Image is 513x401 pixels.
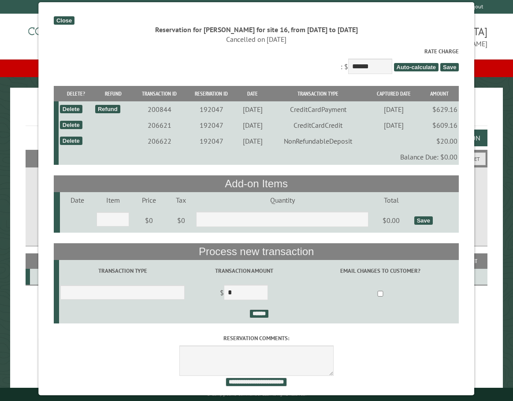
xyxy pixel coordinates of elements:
td: 206621 [133,117,186,133]
th: Site [30,253,59,269]
h2: Filters [26,150,487,167]
td: [DATE] [368,101,420,117]
small: © Campground Commander LLC. All rights reserved. [207,391,306,397]
th: Delete? [59,86,94,101]
label: Transaction Amount [188,267,301,275]
td: Quantity [195,192,370,208]
th: Transaction ID [133,86,186,101]
td: 192047 [186,101,237,117]
label: Reservation comments: [54,334,459,342]
th: Add-on Items [54,175,459,192]
div: Refund [95,105,120,113]
td: $ [186,281,302,306]
td: $20.00 [420,133,459,149]
div: Close [54,16,74,25]
div: Delete [60,121,82,129]
td: CreditCardPayment [269,101,368,117]
td: $0 [167,208,195,233]
td: Total [370,192,413,208]
th: Reservation ID [186,86,237,101]
th: Amount [420,86,459,101]
td: [DATE] [237,133,269,149]
td: CreditCardCredit [269,117,368,133]
td: [DATE] [368,117,420,133]
td: 192047 [186,117,237,133]
label: Rate Charge [54,47,459,56]
div: Cancelled on [DATE] [54,34,459,44]
label: Transaction Type [60,267,185,275]
td: Balance Due: $0.00 [59,149,459,165]
td: Price [131,192,167,208]
div: Reservation for [PERSON_NAME] for site 16, from [DATE] to [DATE] [54,25,459,34]
div: Delete [60,105,82,113]
td: Tax [167,192,195,208]
td: [DATE] [237,101,269,117]
span: Auto-calculate [394,63,439,71]
th: Refund [94,86,133,101]
td: $0 [131,208,167,233]
td: $609.16 [420,117,459,133]
span: Save [440,63,459,71]
td: Date [60,192,95,208]
td: Item [95,192,130,208]
h1: Reservations [26,102,487,126]
td: 200844 [133,101,186,117]
div: Save [414,216,433,225]
div: : $ [54,47,459,76]
th: Process new transaction [54,243,459,260]
label: Email changes to customer? [303,267,457,275]
td: NonRefundableDeposit [269,133,368,149]
img: Campground Commander [26,17,136,52]
td: $629.16 [420,101,459,117]
td: 192047 [186,133,237,149]
td: $0.00 [370,208,413,233]
th: Date [237,86,269,101]
th: Transaction Type [269,86,368,101]
th: Captured Date [368,86,420,101]
td: 206622 [133,133,186,149]
div: Delete [60,137,82,145]
div: 16 [33,272,57,281]
td: [DATE] [237,117,269,133]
